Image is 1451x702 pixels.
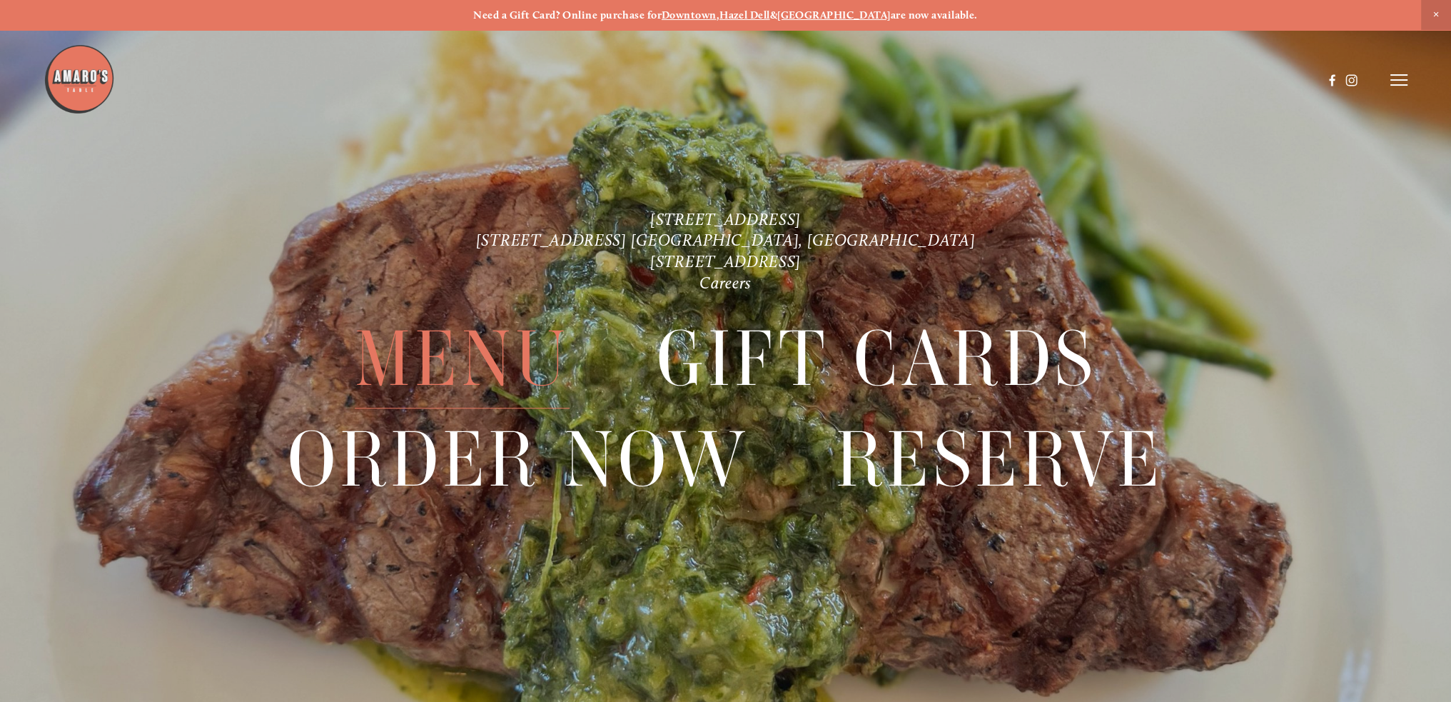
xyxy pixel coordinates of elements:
[657,310,1096,409] span: Gift Cards
[662,9,717,21] a: Downtown
[44,44,115,115] img: Amaro's Table
[699,273,752,293] a: Careers
[777,9,891,21] a: [GEOGRAPHIC_DATA]
[719,9,770,21] a: Hazel Dell
[657,310,1096,408] a: Gift Cards
[473,9,662,21] strong: Need a Gift Card? Online purchase for
[476,231,976,251] a: [STREET_ADDRESS] [GEOGRAPHIC_DATA], [GEOGRAPHIC_DATA]
[355,310,570,409] span: Menu
[836,410,1163,509] span: Reserve
[288,410,749,508] a: Order Now
[650,251,801,271] a: [STREET_ADDRESS]
[770,9,777,21] strong: &
[891,9,978,21] strong: are now available.
[355,310,570,408] a: Menu
[717,9,719,21] strong: ,
[288,410,749,509] span: Order Now
[836,410,1163,508] a: Reserve
[650,209,801,229] a: [STREET_ADDRESS]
